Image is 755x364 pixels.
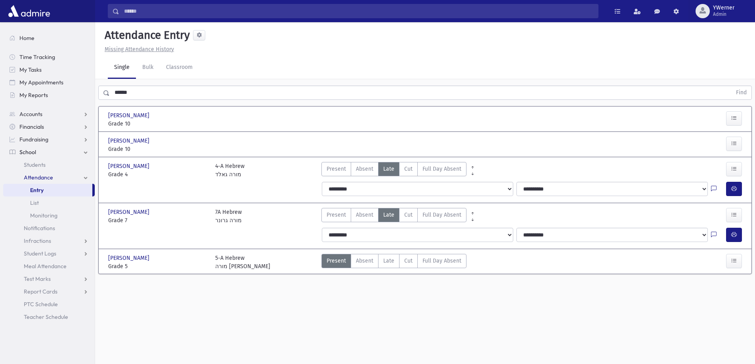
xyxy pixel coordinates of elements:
span: Absent [356,165,373,173]
span: Absent [356,211,373,219]
div: AttTypes [321,208,466,225]
h5: Attendance Entry [101,29,190,42]
span: Notifications [24,225,55,232]
span: Accounts [19,111,42,118]
a: Classroom [160,57,199,79]
span: Financials [19,123,44,130]
span: [PERSON_NAME] [108,254,151,262]
span: Student Logs [24,250,56,257]
a: Monitoring [3,209,95,222]
span: Report Cards [24,288,57,295]
div: AttTypes [321,162,466,179]
a: School [3,146,95,158]
span: Grade 10 [108,120,207,128]
span: Full Day Absent [422,211,461,219]
span: Present [327,165,346,173]
a: Student Logs [3,247,95,260]
a: Bulk [136,57,160,79]
span: Grade 4 [108,170,207,179]
a: Students [3,158,95,171]
span: Full Day Absent [422,257,461,265]
span: Present [327,257,346,265]
a: Infractions [3,234,95,247]
span: Fundraising [19,136,48,143]
span: Infractions [24,237,51,244]
a: Report Cards [3,285,95,298]
button: Find [731,86,751,99]
img: AdmirePro [6,3,52,19]
span: YWerner [713,5,734,11]
span: [PERSON_NAME] [108,111,151,120]
span: Entry [30,187,44,194]
span: [PERSON_NAME] [108,137,151,145]
span: My Appointments [19,79,63,86]
div: 4-A Hebrew מורה גאלד [215,162,245,179]
a: My Reports [3,89,95,101]
span: Monitoring [30,212,57,219]
span: PTC Schedule [24,301,58,308]
span: My Reports [19,91,48,99]
span: School [19,149,36,156]
a: Accounts [3,108,95,120]
a: My Tasks [3,63,95,76]
span: Late [383,211,394,219]
span: [PERSON_NAME] [108,208,151,216]
a: PTC Schedule [3,298,95,311]
span: Teacher Schedule [24,313,68,320]
div: AttTypes [321,254,466,271]
span: Time Tracking [19,53,55,61]
input: Search [119,4,598,18]
a: My Appointments [3,76,95,89]
div: 5-A Hebrew מורה [PERSON_NAME] [215,254,270,271]
span: Home [19,34,34,42]
span: Attendance [24,174,53,181]
span: List [30,199,39,206]
span: Admin [713,11,734,17]
a: Teacher Schedule [3,311,95,323]
a: Single [108,57,136,79]
span: Meal Attendance [24,263,67,270]
a: Meal Attendance [3,260,95,273]
span: Grade 7 [108,216,207,225]
a: Fundraising [3,133,95,146]
span: Grade 10 [108,145,207,153]
span: Cut [404,257,413,265]
span: [PERSON_NAME] [108,162,151,170]
span: Full Day Absent [422,165,461,173]
a: List [3,196,95,209]
a: Entry [3,184,92,196]
a: Time Tracking [3,51,95,63]
a: Missing Attendance History [101,46,174,53]
span: My Tasks [19,66,42,73]
span: Late [383,165,394,173]
span: Absent [356,257,373,265]
span: Cut [404,165,413,173]
a: Notifications [3,222,95,234]
a: Financials [3,120,95,133]
span: Cut [404,211,413,219]
a: Test Marks [3,273,95,285]
span: Students [24,161,46,168]
span: Test Marks [24,275,51,282]
u: Missing Attendance History [105,46,174,53]
span: Late [383,257,394,265]
a: Attendance [3,171,95,184]
a: Home [3,32,95,44]
span: Present [327,211,346,219]
span: Grade 5 [108,262,207,271]
div: 7A Hebrew מורה גרונר [215,208,242,225]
